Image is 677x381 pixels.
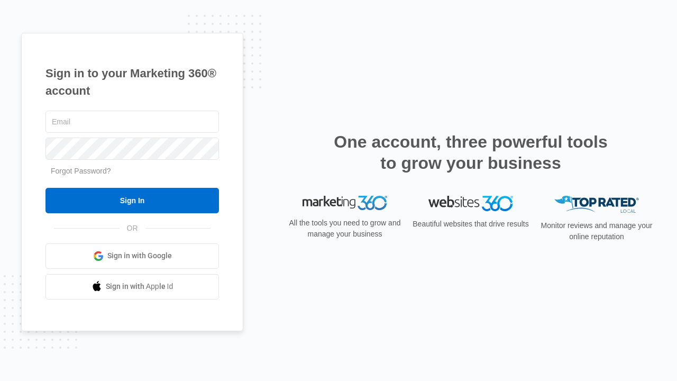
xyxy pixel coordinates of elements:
[428,196,513,211] img: Websites 360
[331,131,611,174] h2: One account, three powerful tools to grow your business
[106,281,173,292] span: Sign in with Apple Id
[45,274,219,300] a: Sign in with Apple Id
[45,188,219,213] input: Sign In
[45,65,219,99] h1: Sign in to your Marketing 360® account
[51,167,111,175] a: Forgot Password?
[286,217,404,240] p: All the tools you need to grow and manage your business
[554,196,639,213] img: Top Rated Local
[303,196,387,211] img: Marketing 360
[107,250,172,261] span: Sign in with Google
[45,111,219,133] input: Email
[120,223,145,234] span: OR
[411,219,530,230] p: Beautiful websites that drive results
[537,220,656,242] p: Monitor reviews and manage your online reputation
[45,243,219,269] a: Sign in with Google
